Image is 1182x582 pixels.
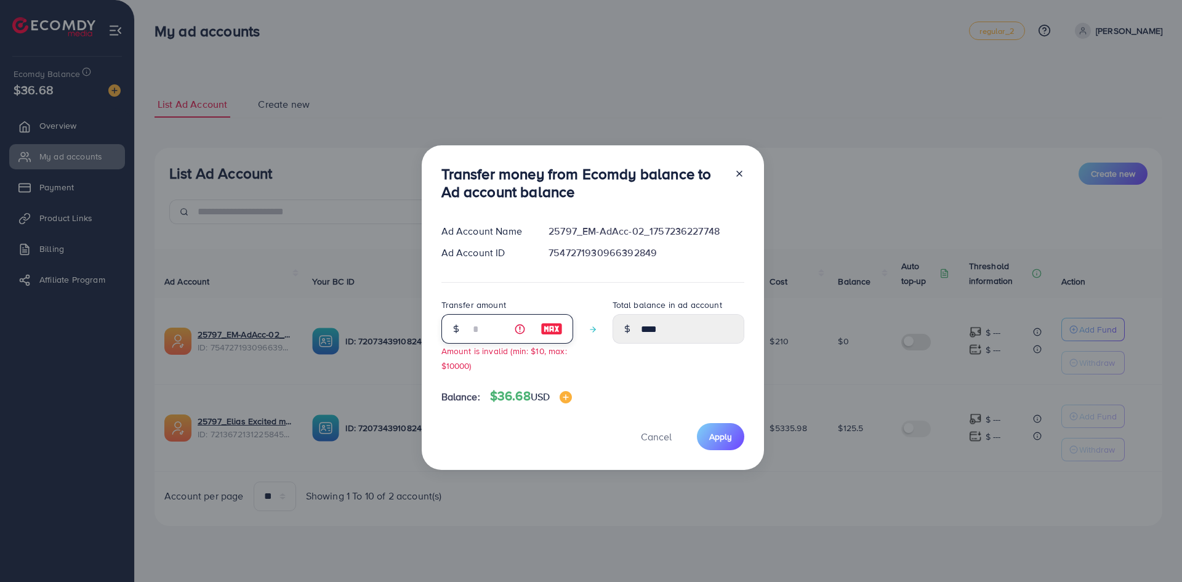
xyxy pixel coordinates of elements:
[625,423,687,450] button: Cancel
[541,321,563,336] img: image
[441,345,567,371] small: Amount is invalid (min: $10, max: $10000)
[560,391,572,403] img: image
[697,423,744,450] button: Apply
[490,389,572,404] h4: $36.68
[613,299,722,311] label: Total balance in ad account
[531,390,550,403] span: USD
[432,224,539,238] div: Ad Account Name
[441,299,506,311] label: Transfer amount
[709,430,732,443] span: Apply
[441,390,480,404] span: Balance:
[539,246,754,260] div: 7547271930966392849
[539,224,754,238] div: 25797_EM-AdAcc-02_1757236227748
[441,165,725,201] h3: Transfer money from Ecomdy balance to Ad account balance
[641,430,672,443] span: Cancel
[1130,527,1173,573] iframe: Chat
[432,246,539,260] div: Ad Account ID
